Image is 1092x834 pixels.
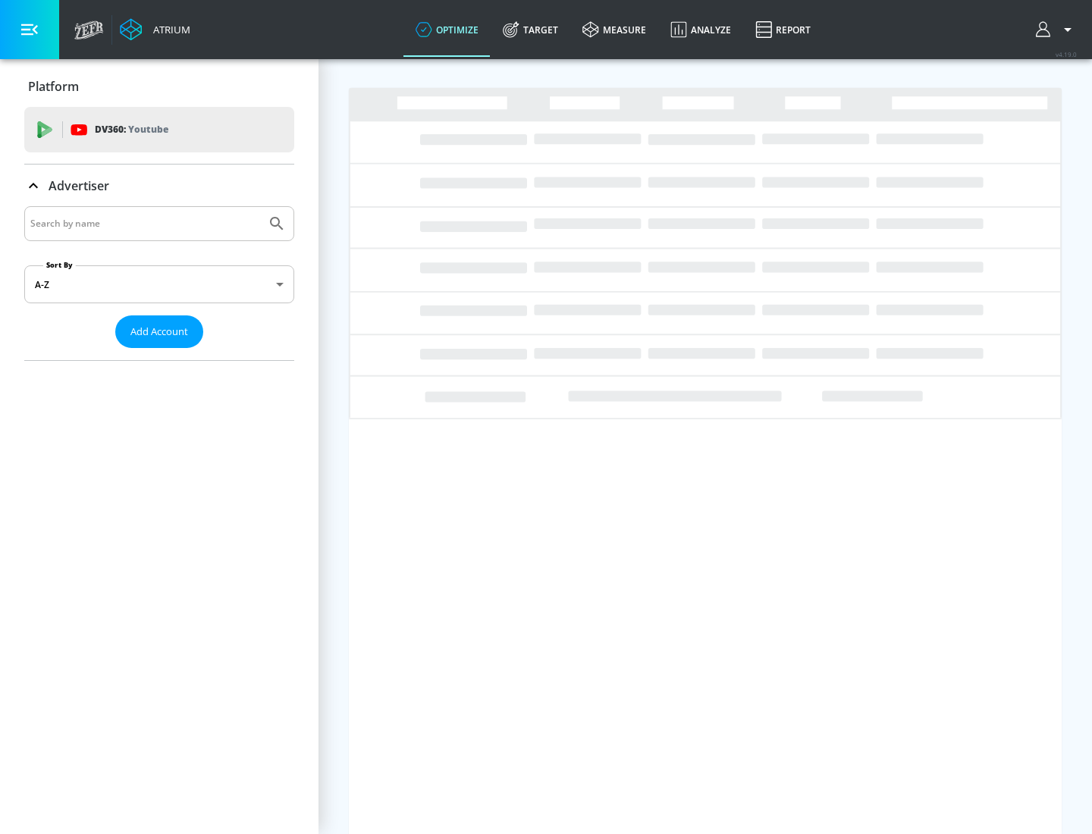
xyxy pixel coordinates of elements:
div: Atrium [147,23,190,36]
p: Youtube [128,121,168,137]
a: Analyze [658,2,743,57]
div: A-Z [24,265,294,303]
p: DV360: [95,121,168,138]
a: measure [570,2,658,57]
p: Platform [28,78,79,95]
div: Advertiser [24,206,294,360]
nav: list of Advertiser [24,348,294,360]
button: Add Account [115,315,203,348]
div: Advertiser [24,165,294,207]
a: Report [743,2,823,57]
p: Advertiser [49,177,109,194]
input: Search by name [30,214,260,234]
span: v 4.19.0 [1056,50,1077,58]
a: Target [491,2,570,57]
a: optimize [403,2,491,57]
div: Platform [24,65,294,108]
a: Atrium [120,18,190,41]
label: Sort By [43,260,76,270]
span: Add Account [130,323,188,340]
div: DV360: Youtube [24,107,294,152]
